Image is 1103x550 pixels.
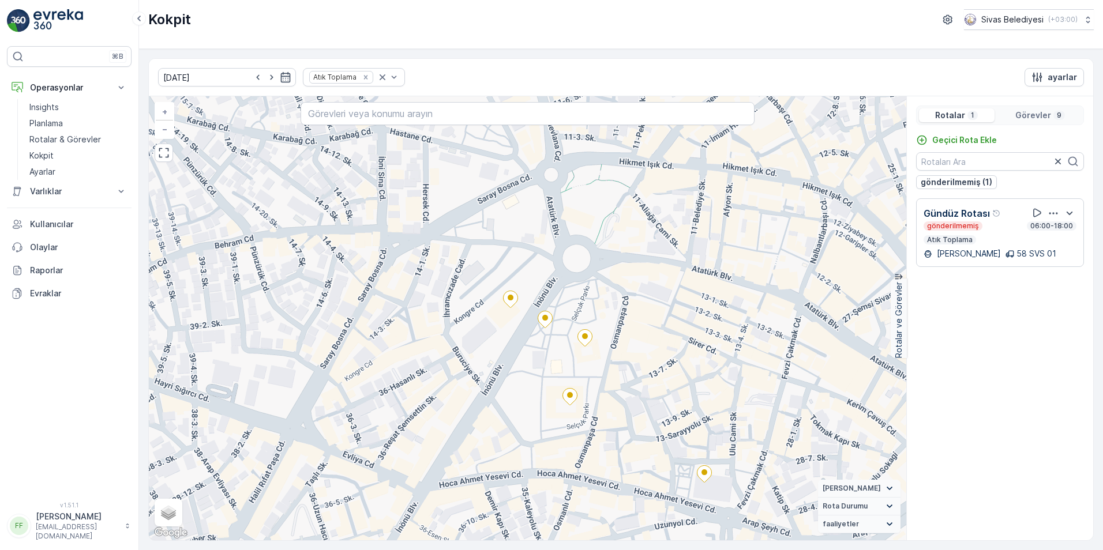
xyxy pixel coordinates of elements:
[823,519,859,529] span: faaliyetler
[935,110,965,121] p: Rotalar
[932,134,997,146] p: Geçici Rota Ekle
[7,511,132,541] button: FF[PERSON_NAME][EMAIL_ADDRESS][DOMAIN_NAME]
[25,164,132,180] a: Ayarlar
[926,221,980,231] p: gönderilmemiş
[916,152,1084,171] input: Rotaları Ara
[1048,15,1078,24] p: ( +03:00 )
[310,71,358,82] div: Atık Toplama
[818,480,901,498] summary: [PERSON_NAME]
[964,9,1094,30] button: Sivas Belediyesi(+03:00)
[156,103,173,120] a: Yakınlaştır
[25,115,132,131] a: Planlama
[148,10,191,29] p: Kokpit
[30,186,108,197] p: Varlıklar
[29,150,54,161] p: Kokpit
[301,102,755,125] input: Görevleri veya konumu arayın
[25,148,132,164] a: Kokpit
[152,525,190,540] a: Bu bölgeyi Google Haritalar'da açın (yeni pencerede açılır)
[7,76,132,99] button: Operasyonlar
[25,131,132,148] a: Rotalar & Görevler
[30,242,127,253] p: Olaylar
[818,498,901,515] summary: Rota Durumu
[1015,110,1051,121] p: Görevler
[823,502,868,511] span: Rota Durumu
[162,107,167,116] span: +
[893,282,905,358] p: Rotalar ve Görevler
[36,522,119,541] p: [EMAIL_ADDRESS][DOMAIN_NAME]
[1016,248,1056,259] p: 58 SVS 01
[981,14,1044,25] p: Sivas Belediyesi
[970,111,976,120] p: 1
[7,259,132,282] a: Raporlar
[916,134,997,146] a: Geçici Rota Ekle
[30,219,127,230] p: Kullanıcılar
[7,236,132,259] a: Olaylar
[30,265,127,276] p: Raporlar
[29,134,101,145] p: Rotalar & Görevler
[7,502,132,508] span: v 1.51.1
[964,13,977,26] img: sivas-belediyesi-logo-png_seeklogo-318229.png
[30,82,108,93] p: Operasyonlar
[1025,68,1084,86] button: ayarlar
[7,213,132,236] a: Kullanıcılar
[921,176,992,188] p: gönderilmemiş (1)
[1056,111,1063,120] p: 9
[10,517,28,535] div: FF
[112,52,123,61] p: ⌘B
[823,484,881,493] span: [PERSON_NAME]
[156,500,181,525] a: Layers
[7,282,132,305] a: Evraklar
[29,101,59,113] p: Insights
[1048,71,1077,83] p: ayarlar
[916,175,997,189] button: gönderilmemiş (1)
[926,235,974,244] p: Atık Toplama
[25,99,132,115] a: Insights
[7,180,132,203] button: Varlıklar
[7,9,30,32] img: logo
[152,525,190,540] img: Google
[818,515,901,533] summary: faaliyetler
[935,248,1001,259] p: [PERSON_NAME]
[30,288,127,299] p: Evraklar
[33,9,83,32] img: logo_light-DOdMpM7g.png
[29,118,63,129] p: Planlama
[992,209,1001,218] div: Yardım Araç İkonu
[156,120,173,138] a: Uzaklaştır
[158,68,296,86] input: dd/mm/yyyy
[29,166,55,178] p: Ayarlar
[1029,221,1074,231] p: 06:00-18:00
[924,206,990,220] p: Gündüz Rotası
[359,73,372,82] div: Remove Atık Toplama
[36,511,119,522] p: [PERSON_NAME]
[162,124,168,134] span: −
